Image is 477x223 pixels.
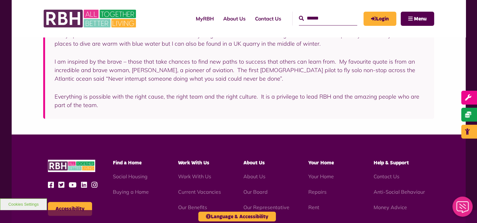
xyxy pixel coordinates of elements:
a: Buying a Home [113,189,149,195]
img: RBH [48,160,95,172]
span: Menu [414,16,427,21]
a: Contact Us [250,10,286,27]
span: About Us [243,160,265,165]
span: Help & Support [374,160,409,165]
span: Find a Home [113,160,142,165]
a: Rent [308,204,319,210]
a: Our Benefits [178,204,207,210]
input: Search [299,12,357,25]
a: Our Board [243,189,267,195]
a: About Us [218,10,250,27]
a: Social Housing - open in a new tab [113,173,148,180]
a: Repairs [308,189,327,195]
a: About Us [243,173,265,180]
p: Everything is possible with the right cause, the right team and the right culture. It is a privil... [55,92,425,109]
img: RBH [43,6,138,31]
a: Contact Us [374,173,399,180]
a: Money Advice [374,204,407,210]
p: I am inspired by the brave – those that take chances to find new paths to success that others can... [55,57,425,83]
span: Your Home [308,160,334,165]
a: Our Representative Body [243,204,289,218]
a: Your Home [308,173,334,180]
a: Anti-Social Behaviour [374,189,425,195]
p: In my spare time I am a keen scuba diver and love everything the underwater world brings – even s... [55,31,425,48]
iframe: Netcall Web Assistant for live chat [449,195,477,223]
a: Current Vacancies [178,189,221,195]
a: Work With Us [178,173,211,180]
a: MyRBH [364,12,396,26]
a: MyRBH [191,10,218,27]
button: Navigation [401,12,434,26]
button: Accessibility [48,202,92,216]
button: Language & Accessibility [198,212,276,221]
span: Work With Us [178,160,209,165]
